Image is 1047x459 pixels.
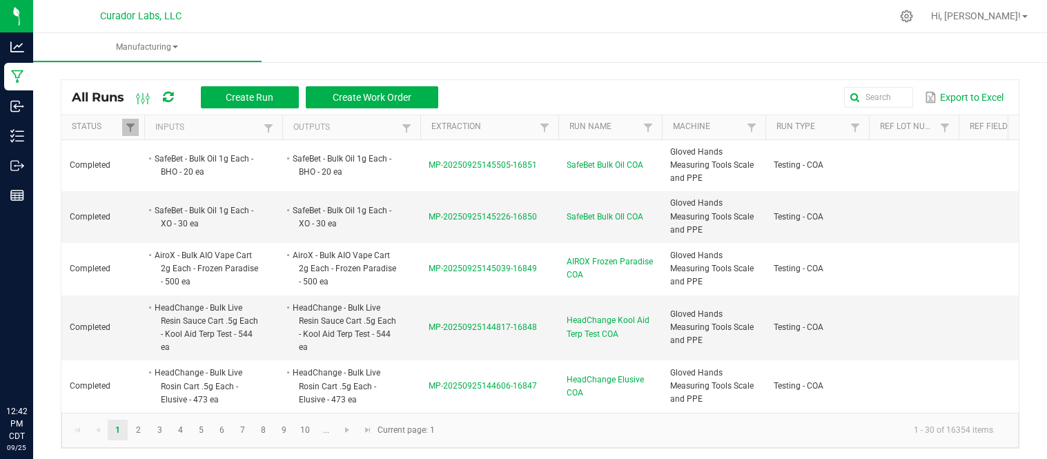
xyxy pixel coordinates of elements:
a: Page 6 [212,420,232,440]
a: Filter [640,119,656,136]
a: Filter [847,119,863,136]
a: Run NameSortable [569,121,639,133]
div: All Runs [72,86,449,109]
span: MP-20250925145505-16851 [429,160,537,170]
kendo-pager-info: 1 - 30 of 16354 items [443,419,1004,442]
span: Gloved Hands Measuring Tools Scale and PPE [670,251,754,286]
span: Completed [70,381,110,391]
th: Outputs [282,115,420,140]
a: Page 10 [295,420,315,440]
span: Completed [70,322,110,332]
li: SafeBet - Bulk Oil 1g Each - BHO - 20 ea [291,152,400,179]
a: Run TypeSortable [776,121,846,133]
span: MP-20250925144817-16848 [429,322,537,332]
p: 12:42 PM CDT [6,405,27,442]
a: Page 4 [170,420,190,440]
li: HeadChange - Bulk Live Rosin Cart .5g Each - Elusive - 473 ea [291,366,400,407]
span: Testing - COA [774,322,823,332]
inline-svg: Inbound [10,99,24,113]
inline-svg: Manufacturing [10,70,24,84]
span: Completed [70,212,110,222]
a: ExtractionSortable [431,121,536,133]
span: Testing - COA [774,160,823,170]
span: SafeBet Bulk Oil COA [567,159,643,172]
span: Gloved Hands Measuring Tools Scale and PPE [670,198,754,234]
inline-svg: Outbound [10,159,24,173]
span: Go to the next page [342,424,353,436]
span: Completed [70,264,110,273]
li: SafeBet - Bulk Oil 1g Each - XO - 30 ea [153,204,262,231]
li: AiroX - Bulk AIO Vape Cart 2g Each - Frozen Paradise - 500 ea [153,248,262,289]
div: Manage settings [898,10,915,23]
a: Filter [536,119,553,136]
span: MP-20250925144606-16847 [429,381,537,391]
button: Create Work Order [306,86,438,108]
a: Page 1 [108,420,128,440]
button: Create Run [201,86,299,108]
li: SafeBet - Bulk Oil 1g Each - XO - 30 ea [291,204,400,231]
inline-svg: Reports [10,188,24,202]
a: Page 2 [128,420,148,440]
a: Manufacturing [33,33,262,62]
kendo-pager: Current page: 1 [61,413,1019,448]
a: Page 8 [253,420,273,440]
span: Completed [70,160,110,170]
span: AIROX Frozen Paradise COA [567,255,654,282]
a: MachineSortable [673,121,743,133]
th: Inputs [144,115,282,140]
span: MP-20250925145039-16849 [429,264,537,273]
a: Page 3 [150,420,170,440]
inline-svg: Analytics [10,40,24,54]
button: Export to Excel [921,86,1007,109]
a: Ref Lot NumberSortable [880,121,936,133]
li: AiroX - Bulk AIO Vape Cart 2g Each - Frozen Paradise - 500 ea [291,248,400,289]
input: Search [844,87,913,108]
span: HeadChange Kool Aid Terp Test COA [567,314,654,340]
span: SafeBet Bulk OIl COA [567,211,643,224]
a: Filter [398,119,415,137]
span: Testing - COA [774,264,823,273]
a: Go to the last page [358,420,378,440]
a: Filter [122,119,139,136]
span: Testing - COA [774,212,823,222]
span: Hi, [PERSON_NAME]! [931,10,1021,21]
iframe: Resource center [14,349,55,390]
a: Ref Field 1Sortable [970,121,1019,133]
span: Curador Labs, LLC [100,10,182,22]
span: Create Work Order [333,92,411,103]
li: HeadChange - Bulk Live Rosin Cart .5g Each - Elusive - 473 ea [153,366,262,407]
a: Filter [260,119,277,137]
iframe: Resource center unread badge [41,346,57,363]
span: Manufacturing [33,41,262,53]
a: Page 9 [274,420,294,440]
span: HeadChange Elusive COA [567,373,654,400]
span: Create Run [226,92,273,103]
span: MP-20250925145226-16850 [429,212,537,222]
span: Testing - COA [774,381,823,391]
span: Go to the last page [362,424,373,436]
a: StatusSortable [72,121,121,133]
a: Page 5 [191,420,211,440]
span: Gloved Hands Measuring Tools Scale and PPE [670,368,754,404]
span: Gloved Hands Measuring Tools Scale and PPE [670,309,754,345]
a: Filter [937,119,953,136]
span: Gloved Hands Measuring Tools Scale and PPE [670,147,754,183]
a: Page 11 [316,420,336,440]
li: SafeBet - Bulk Oil 1g Each - BHO - 20 ea [153,152,262,179]
li: HeadChange - Bulk Live Resin Sauce Cart .5g Each - Kool Aid Terp Test - 544 ea [291,301,400,355]
inline-svg: Inventory [10,129,24,143]
a: Go to the next page [337,420,358,440]
a: Page 7 [233,420,253,440]
li: HeadChange - Bulk Live Resin Sauce Cart .5g Each - Kool Aid Terp Test - 544 ea [153,301,262,355]
p: 09/25 [6,442,27,453]
a: Filter [743,119,760,136]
